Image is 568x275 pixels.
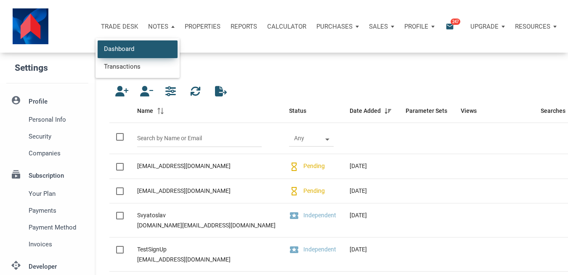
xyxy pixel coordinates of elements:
p: Upgrade [470,23,499,30]
button: Resources [510,14,562,39]
span: Searches [541,106,565,116]
a: Your plan [6,185,88,202]
div: [EMAIL_ADDRESS][DOMAIN_NAME] [137,161,276,171]
span: 247 [451,18,460,25]
button: email247 [439,14,465,39]
div: [DOMAIN_NAME][EMAIL_ADDRESS][DOMAIN_NAME] [137,220,276,230]
div: [EMAIL_ADDRESS][DOMAIN_NAME] [137,254,276,264]
span: Independent [299,212,336,219]
p: Profile [404,23,428,30]
i: hourglass_empty [289,186,299,196]
p: Properties [185,23,220,30]
p: Reports [231,23,257,30]
a: Personal Info [6,111,88,128]
a: Payment Method [6,219,88,236]
span: Pending [299,187,325,194]
span: Date Added [350,106,381,116]
span: Payments [29,206,85,216]
button: Reports [226,14,262,39]
a: Companies [6,145,88,162]
a: Notes DashboardTransactions [143,14,180,39]
button: Notes [143,14,180,39]
a: Dashboard [98,40,178,58]
div: [DATE] [350,210,392,220]
button: Profile [399,14,440,39]
p: Purchases [316,23,353,30]
span: Status [289,106,306,116]
div: [DATE] [350,244,392,254]
i: local_activity [289,211,299,221]
i: hourglass_empty [289,162,299,172]
div: TestSignUp [137,244,276,254]
h5: Group Members [109,61,553,75]
span: Independent [299,246,336,253]
span: Invoices [29,239,85,249]
a: Calculator [262,14,311,39]
a: Payments [6,202,88,219]
button: Upgrade [465,14,510,39]
span: Views [461,106,477,116]
p: Notes [148,23,168,30]
button: TRADE DESK [96,14,143,39]
button: Purchases [311,14,364,39]
div: [EMAIL_ADDRESS][DOMAIN_NAME] [137,186,276,196]
img: NoteUnlimited [13,8,48,44]
i: email [445,21,455,31]
a: Security [6,128,88,145]
i: local_activity [289,245,299,255]
input: Search by Name or Email [137,130,262,147]
span: Your plan [29,189,85,199]
span: Security [29,131,85,142]
span: Companies [29,148,85,158]
p: Resources [515,23,550,30]
span: Parameter Sets [406,106,447,116]
div: Any [294,135,318,141]
a: Transactions [98,58,178,75]
a: Properties [180,14,226,39]
div: [DATE] [350,161,392,171]
p: Calculator [267,23,306,30]
span: Pending [299,163,325,169]
div: Svyatoslav [137,210,276,220]
span: Personal Info [29,115,85,125]
p: TRADE DESK [101,23,138,30]
button: Sales [364,14,399,39]
div: [DATE] [350,186,392,196]
p: Sales [369,23,388,30]
h5: Settings [15,59,95,77]
span: Name [137,106,153,116]
a: Invoices [6,236,88,253]
span: Payment Method [29,222,85,232]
